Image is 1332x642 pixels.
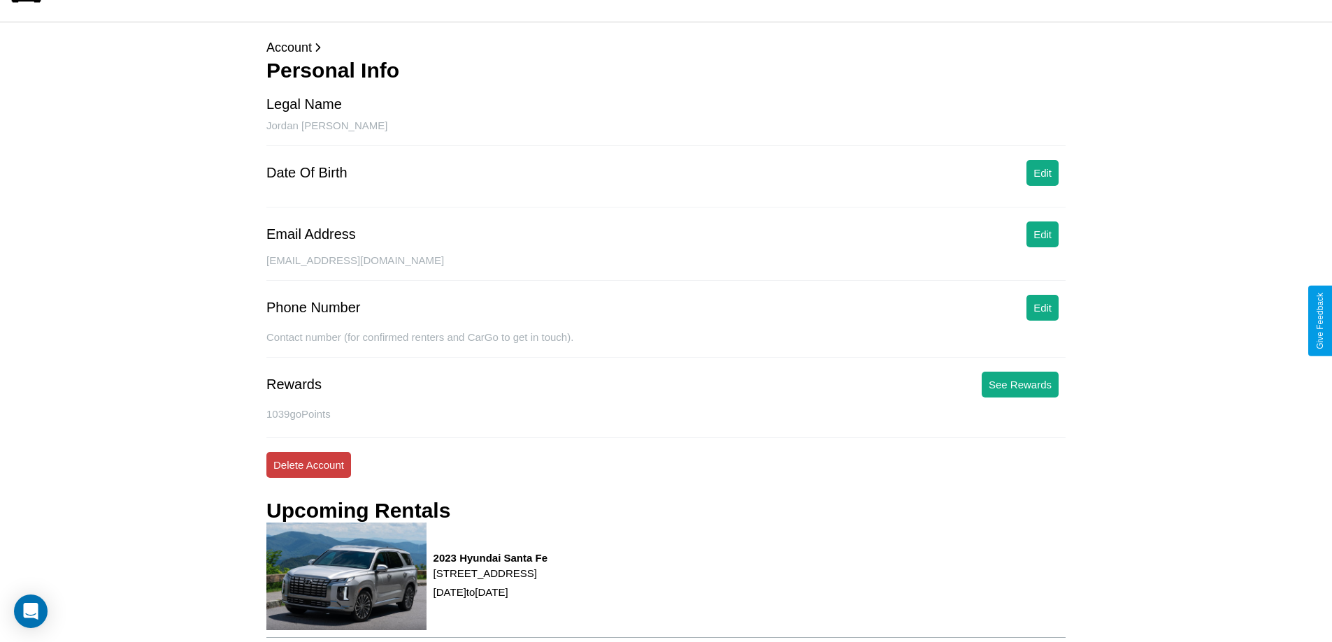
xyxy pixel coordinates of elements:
p: 1039 goPoints [266,404,1066,423]
div: Legal Name [266,96,342,112]
p: [DATE] to [DATE] [434,583,547,601]
h3: Upcoming Rentals [266,499,450,523]
button: Delete Account [266,452,351,478]
div: [EMAIL_ADDRESS][DOMAIN_NAME] [266,254,1066,281]
div: Jordan [PERSON_NAME] [266,119,1066,146]
button: Edit [1026,221,1059,247]
div: Open Intercom Messenger [14,594,48,628]
div: Phone Number [266,300,361,316]
div: Date Of Birth [266,165,348,181]
button: Edit [1026,295,1059,321]
button: See Rewards [982,372,1059,397]
div: Email Address [266,226,356,242]
div: Give Feedback [1315,293,1325,349]
button: Edit [1026,160,1059,186]
h3: Personal Info [266,59,1066,82]
p: [STREET_ADDRESS] [434,564,547,583]
h3: 2023 Hyundai Santa Fe [434,552,547,564]
div: Contact number (for confirmed renters and CarGo to get in touch). [266,331,1066,358]
div: Rewards [266,377,322,393]
p: Account [266,36,1066,59]
img: rental [266,523,427,630]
